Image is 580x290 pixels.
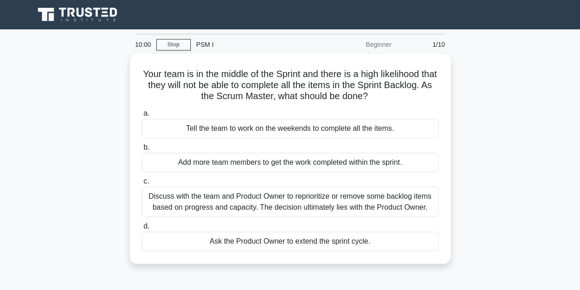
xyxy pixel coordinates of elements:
[141,68,440,102] h5: Your team is in the middle of the Sprint and there is a high likelihood that they will not be abl...
[191,35,317,54] div: PSM I
[142,119,439,138] div: Tell the team to work on the weekends to complete all the items.
[142,187,439,217] div: Discuss with the team and Product Owner to reprioritize or remove some backlog items based on pro...
[317,35,397,54] div: Beginner
[144,222,149,230] span: d.
[130,35,156,54] div: 10:00
[144,177,149,185] span: c.
[142,232,439,251] div: Ask the Product Owner to extend the sprint cycle.
[144,143,149,151] span: b.
[144,109,149,117] span: a.
[142,153,439,172] div: Add more team members to get the work completed within the sprint.
[397,35,451,54] div: 1/10
[156,39,191,50] a: Stop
